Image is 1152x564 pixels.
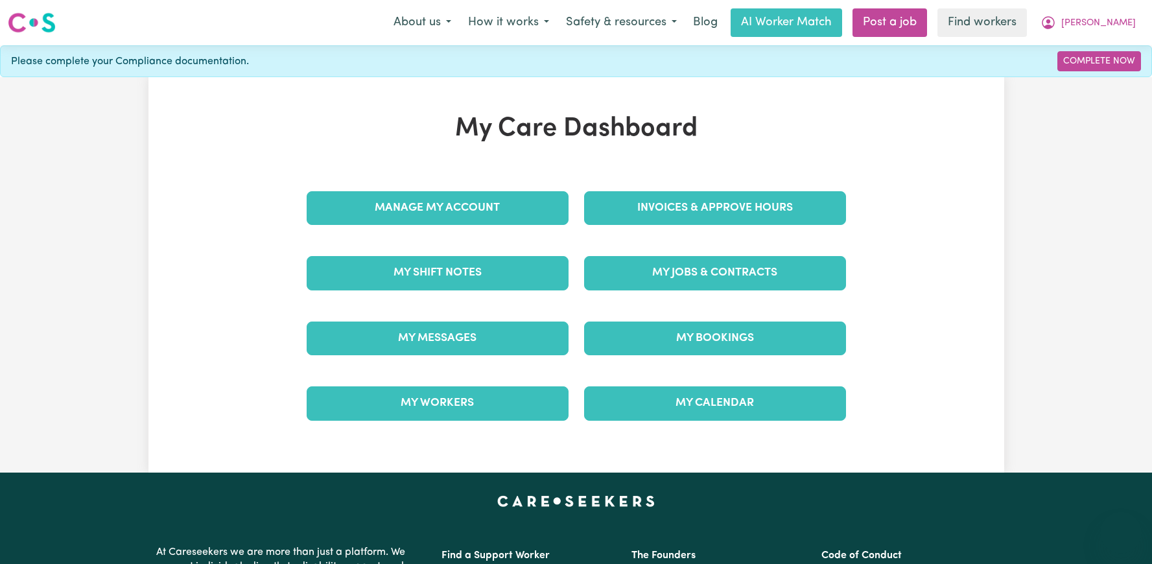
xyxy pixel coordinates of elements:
[1100,512,1142,554] iframe: Button to launch messaging window
[937,8,1027,37] a: Find workers
[731,8,842,37] a: AI Worker Match
[307,322,569,355] a: My Messages
[497,496,655,506] a: Careseekers home page
[307,256,569,290] a: My Shift Notes
[307,386,569,420] a: My Workers
[299,113,854,145] h1: My Care Dashboard
[631,550,696,561] a: The Founders
[460,9,558,36] button: How it works
[1032,9,1144,36] button: My Account
[558,9,685,36] button: Safety & resources
[584,191,846,225] a: Invoices & Approve Hours
[11,54,249,69] span: Please complete your Compliance documentation.
[584,386,846,420] a: My Calendar
[821,550,902,561] a: Code of Conduct
[307,191,569,225] a: Manage My Account
[584,322,846,355] a: My Bookings
[8,8,56,38] a: Careseekers logo
[8,11,56,34] img: Careseekers logo
[685,8,725,37] a: Blog
[584,256,846,290] a: My Jobs & Contracts
[1057,51,1141,71] a: Complete Now
[1061,16,1136,30] span: [PERSON_NAME]
[441,550,550,561] a: Find a Support Worker
[385,9,460,36] button: About us
[852,8,927,37] a: Post a job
